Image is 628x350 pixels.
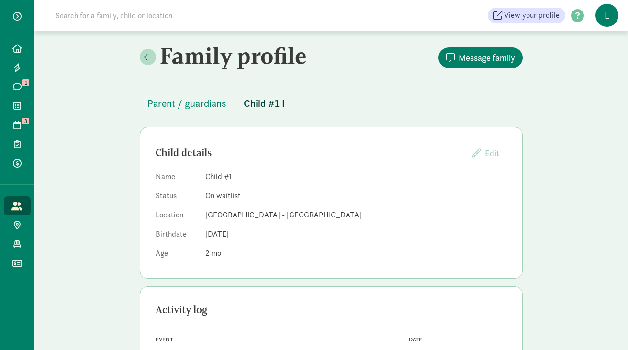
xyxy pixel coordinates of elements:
input: Search for a family, child or location [50,6,318,25]
span: Parent / guardians [147,96,226,111]
a: Parent / guardians [140,98,234,109]
h2: Family profile [140,42,329,69]
button: Edit [465,143,507,163]
span: Edit [485,147,499,158]
span: 3 [22,118,29,124]
dd: [GEOGRAPHIC_DATA] - [GEOGRAPHIC_DATA] [205,209,507,221]
a: 1 [4,77,31,96]
dt: Status [156,190,198,205]
button: Parent / guardians [140,92,234,115]
a: View your profile [488,8,565,23]
span: Date [409,336,422,343]
dt: Name [156,171,198,186]
span: 1 [22,79,29,86]
a: Child #1 I [236,98,292,109]
span: Message family [459,51,515,64]
dd: Child #1 I [205,171,507,182]
dd: On waitlist [205,190,507,202]
dt: Age [156,248,198,263]
dt: Birthdate [156,228,198,244]
span: [DATE] [205,229,229,239]
div: Child details [156,145,465,160]
a: 3 [4,115,31,135]
span: 2 [205,248,221,258]
button: Message family [438,47,523,68]
span: Event [156,336,173,343]
dt: Location [156,209,198,225]
button: Child #1 I [236,92,292,115]
iframe: Chat Widget [580,304,628,350]
span: Child #1 I [244,96,285,111]
span: L [595,4,618,27]
span: View your profile [504,10,560,21]
div: Activity log [156,302,507,317]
